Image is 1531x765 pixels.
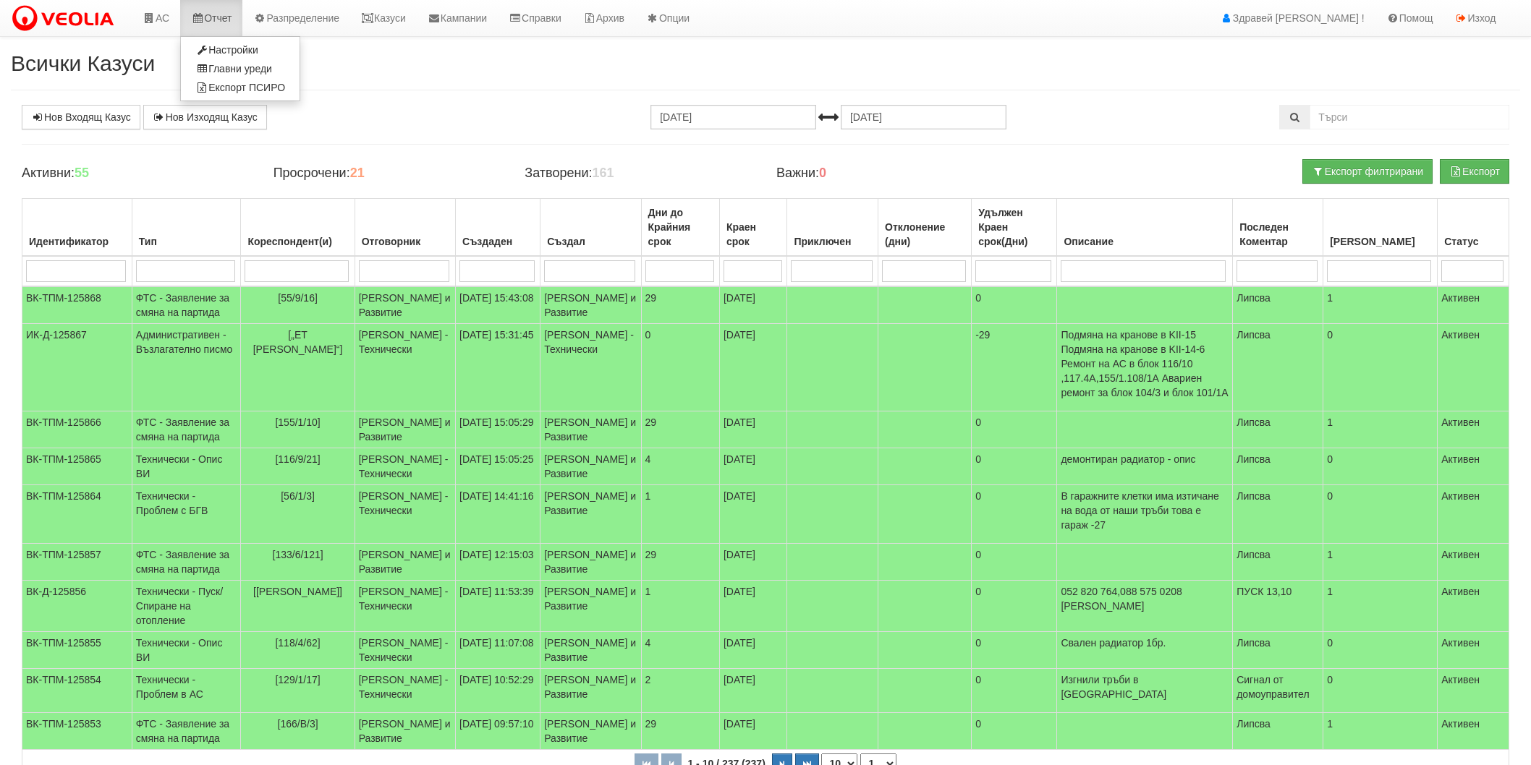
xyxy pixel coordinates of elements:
b: 0 [819,166,826,180]
span: 2 [645,674,651,685]
td: Активен [1438,485,1509,544]
td: 0 [972,581,1057,632]
td: -29 [972,324,1057,411]
th: Краен срок: No sort applied, activate to apply an ascending sort [719,199,786,257]
td: [DATE] [719,669,786,713]
th: Създаден: No sort applied, activate to apply an ascending sort [456,199,540,257]
div: Статус [1441,231,1505,252]
td: [PERSON_NAME] и Развитие [540,669,641,713]
div: Описание [1061,231,1229,252]
p: демонтиран радиатор - опис [1061,452,1229,466]
div: Създал [544,231,637,252]
h4: Просрочени: [273,166,504,181]
td: [PERSON_NAME] - Технически [355,485,455,544]
td: 0 [972,632,1057,669]
span: [116/9/21] [275,453,320,465]
h4: Затворени: [525,166,755,181]
td: 0 [972,544,1057,581]
td: ВК-ТПМ-125857 [22,544,132,581]
th: Статус: No sort applied, activate to apply an ascending sort [1438,199,1509,257]
div: Дни до Крайния срок [645,202,716,252]
td: Активен [1438,286,1509,324]
h4: Активни: [22,166,252,181]
td: [PERSON_NAME] и Развитие [540,544,641,581]
span: [118/4/62] [275,637,320,649]
td: ВК-ТПМ-125855 [22,632,132,669]
div: Тип [136,231,237,252]
td: Административен - Възлагателно писмо [132,324,241,411]
td: Технически - Опис ВИ [132,448,241,485]
td: [DATE] 15:43:08 [456,286,540,324]
div: Отклонение (дни) [882,217,967,252]
p: В гаражните клетки има изтичане на вода от наши тръби това е гараж -27 [1061,489,1229,532]
td: Технически - Пуск/Спиране на отопление [132,581,241,632]
td: [PERSON_NAME] - Технически [540,324,641,411]
b: 21 [350,166,365,180]
td: [DATE] 15:31:45 [456,324,540,411]
span: [55/9/16] [278,292,318,304]
th: Създал: No sort applied, activate to apply an ascending sort [540,199,641,257]
td: 0 [972,286,1057,324]
span: 29 [645,292,657,304]
div: Краен срок [724,217,783,252]
th: Последен Коментар: No sort applied, activate to apply an ascending sort [1233,199,1323,257]
span: [[PERSON_NAME]] [253,586,342,597]
span: Липсва [1237,453,1271,465]
div: [PERSON_NAME] [1327,231,1433,252]
td: 1 [1323,411,1438,448]
span: 4 [645,637,651,649]
span: Сигнал от домоуправител [1237,674,1309,700]
td: [DATE] [719,448,786,485]
span: Липсва [1237,490,1271,502]
td: [PERSON_NAME] и Развитие [540,632,641,669]
td: [DATE] 11:53:39 [456,581,540,632]
td: Технически - Проблем с БГВ [132,485,241,544]
td: 0 [972,411,1057,448]
span: 29 [645,718,657,730]
td: [PERSON_NAME] и Развитие [355,411,455,448]
td: [PERSON_NAME] и Развитие [355,286,455,324]
th: Идентификатор: No sort applied, activate to apply an ascending sort [22,199,132,257]
td: ИК-Д-125867 [22,324,132,411]
button: Експорт филтрирани [1302,159,1433,184]
a: Главни уреди [181,59,300,78]
span: [133/6/121] [273,549,323,560]
td: 1 [1323,286,1438,324]
td: Активен [1438,669,1509,713]
div: Приключен [791,231,874,252]
td: ВК-ТПМ-125853 [22,713,132,750]
span: [166/В/3] [278,718,318,730]
b: 161 [592,166,614,180]
td: 0 [972,669,1057,713]
td: [DATE] 10:52:29 [456,669,540,713]
div: Идентификатор [26,231,128,252]
td: 0 [1323,632,1438,669]
td: [PERSON_NAME] и Развитие [540,448,641,485]
td: [DATE] 11:07:08 [456,632,540,669]
p: Подмяна на кранове в KII-15 Подмяна на кранове в KII-14-6 Ремонт на АС в блок 116/10 ,117.4А,155/... [1061,328,1229,400]
th: Отклонение (дни): No sort applied, activate to apply an ascending sort [878,199,972,257]
td: 0 [1323,669,1438,713]
th: Дни до Крайния срок: No sort applied, activate to apply an ascending sort [641,199,719,257]
td: 1 [1323,581,1438,632]
td: [DATE] 15:05:25 [456,448,540,485]
p: Свален радиатор 1бр. [1061,636,1229,650]
td: [DATE] [719,411,786,448]
td: [PERSON_NAME] и Развитие [540,581,641,632]
td: 0 [972,485,1057,544]
span: [56/1/3] [281,490,315,502]
td: ВК-ТПМ-125865 [22,448,132,485]
th: Приключен: No sort applied, activate to apply an ascending sort [787,199,878,257]
td: ФТС - Заявление за смяна на партида [132,286,241,324]
th: Удължен Краен срок(Дни): No sort applied, activate to apply an ascending sort [972,199,1057,257]
td: [PERSON_NAME] и Развитие [540,411,641,448]
span: 1 [645,586,651,597]
h4: Важни: [776,166,1006,181]
td: ВК-ТПМ-125866 [22,411,132,448]
td: [DATE] [719,632,786,669]
td: Активен [1438,448,1509,485]
td: [DATE] 15:05:29 [456,411,540,448]
td: [DATE] [719,286,786,324]
span: Липсва [1237,637,1271,649]
th: Брой Файлове: No sort applied, activate to apply an ascending sort [1323,199,1438,257]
